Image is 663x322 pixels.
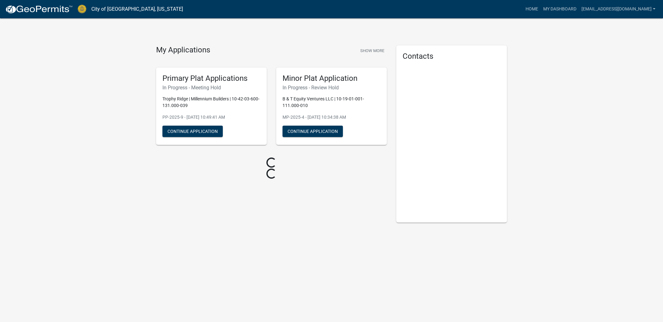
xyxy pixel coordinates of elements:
[283,96,380,109] p: B & T Equity Ventures LLC | 10-19-01-001-111.000-010
[162,85,260,91] h6: In Progress - Meeting Hold
[162,74,260,83] h5: Primary Plat Applications
[162,114,260,121] p: PP-2025-9 - [DATE] 10:49:41 AM
[541,3,579,15] a: My Dashboard
[283,114,380,121] p: MP-2025-4 - [DATE] 10:34:38 AM
[91,4,183,15] a: City of [GEOGRAPHIC_DATA], [US_STATE]
[156,45,210,55] h4: My Applications
[283,85,380,91] h6: In Progress - Review Hold
[283,126,343,137] button: Continue Application
[523,3,541,15] a: Home
[162,126,223,137] button: Continue Application
[403,52,501,61] h5: Contacts
[283,74,380,83] h5: Minor Plat Application
[358,45,387,56] button: Show More
[579,3,658,15] a: [EMAIL_ADDRESS][DOMAIN_NAME]
[78,5,86,13] img: City of Jeffersonville, Indiana
[162,96,260,109] p: Trophy Ridge | Millennium Builders | 10-42-03-600-131.000-039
